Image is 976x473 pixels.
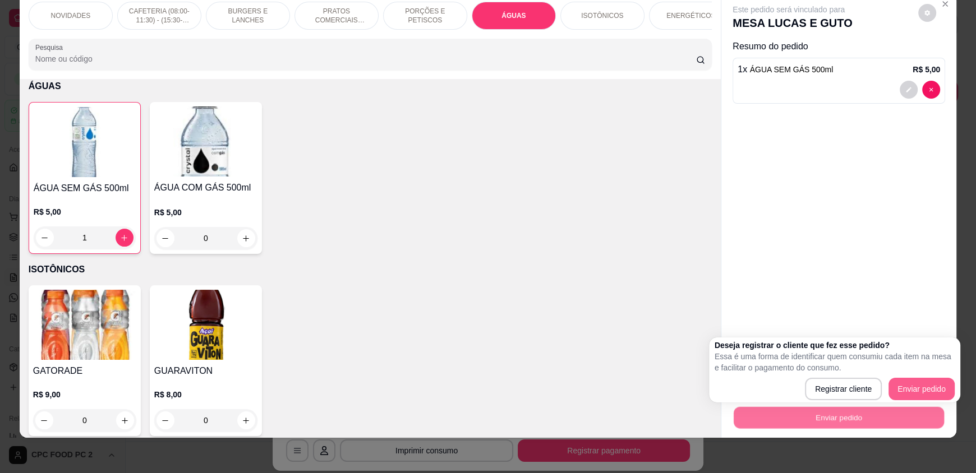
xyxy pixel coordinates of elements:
[116,411,134,429] button: increase-product-quantity
[888,378,955,400] button: Enviar pedido
[237,229,255,247] button: increase-product-quantity
[35,411,53,429] button: decrease-product-quantity
[116,229,133,247] button: increase-product-quantity
[50,11,90,20] p: NOVIDADES
[29,263,712,276] p: ISOTÔNICOS
[156,229,174,247] button: decrease-product-quantity
[581,11,623,20] p: ISOTÔNICOS
[738,63,833,76] p: 1 x
[154,389,257,400] p: R$ 8,00
[36,229,54,247] button: decrease-product-quantity
[154,290,257,360] img: product-image
[922,81,940,99] button: decrease-product-quantity
[900,81,918,99] button: decrease-product-quantity
[33,389,136,400] p: R$ 9,00
[733,4,852,15] p: Este pedido será vinculado para
[237,411,255,429] button: increase-product-quantity
[715,340,955,351] h2: Deseja registrar o cliente que fez esse pedido?
[34,107,136,177] img: product-image
[29,80,712,93] p: ÁGUAS
[215,7,280,25] p: BURGERS E LANCHES
[733,15,852,31] p: MESA LUCAS E GUTO
[666,11,715,20] p: ENERGÉTICOS
[715,351,955,373] p: Essa é uma forma de identificar quem consumiu cada item na mesa e facilitar o pagamento do consumo.
[154,181,257,194] h4: ÁGUA COM GÁS 500ml
[154,106,257,177] img: product-image
[304,7,369,25] p: PRATOS COMERCIAIS (11:30-15:30)
[35,53,697,64] input: Pesquisa
[154,364,257,378] h4: GUARAVITON
[34,206,136,217] p: R$ 5,00
[805,378,882,400] button: Registrar cliente
[156,411,174,429] button: decrease-product-quantity
[750,65,834,74] span: ÁGUA SEM GÁS 500ml
[34,182,136,195] h4: ÁGUA SEM GÁS 500ml
[33,364,136,378] h4: GATORADE
[35,43,67,52] label: Pesquisa
[33,290,136,360] img: product-image
[733,40,945,53] p: Resumo do pedido
[913,64,940,75] p: R$ 5,00
[918,4,936,22] button: decrease-product-quantity
[127,7,192,25] p: CAFETERIA (08:00-11:30) - (15:30-18:00)
[734,406,944,428] button: Enviar pedido
[154,207,257,218] p: R$ 5,00
[393,7,458,25] p: PORÇÕES E PETISCOS
[501,11,526,20] p: ÁGUAS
